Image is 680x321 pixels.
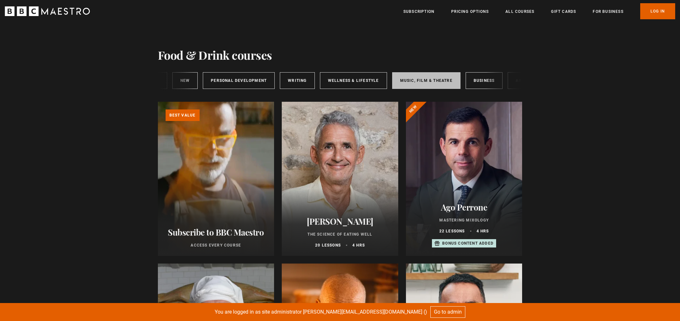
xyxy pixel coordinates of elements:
a: Log In [640,3,675,19]
p: Best value [166,109,200,121]
a: Go to admin [430,306,465,318]
a: Personal Development [203,72,275,89]
svg: BBC Maestro [5,6,90,16]
a: [PERSON_NAME] The Science of Eating Well 20 lessons 4 hrs [282,102,398,256]
p: 20 lessons [315,242,341,248]
h2: Ago Perrone [414,202,515,212]
a: Music, Film & Theatre [392,72,461,89]
p: 22 lessons [439,228,465,234]
a: Pricing Options [451,8,489,15]
p: Bonus content added [442,240,494,246]
a: Gift Cards [551,8,576,15]
nav: Primary [403,3,675,19]
a: Business [466,72,503,89]
a: Ago Perrone Mastering Mixology 22 lessons 4 hrs Bonus content added New [406,102,522,256]
p: 4 hrs [352,242,365,248]
a: All Courses [505,8,534,15]
h1: Food & Drink courses [158,48,272,62]
a: Wellness & Lifestyle [320,72,387,89]
h2: [PERSON_NAME] [289,216,391,226]
a: Subscription [403,8,435,15]
p: 4 hrs [477,228,489,234]
p: The Science of Eating Well [289,231,391,237]
a: Writing [280,72,314,89]
p: Mastering Mixology [414,217,515,223]
a: For business [593,8,623,15]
